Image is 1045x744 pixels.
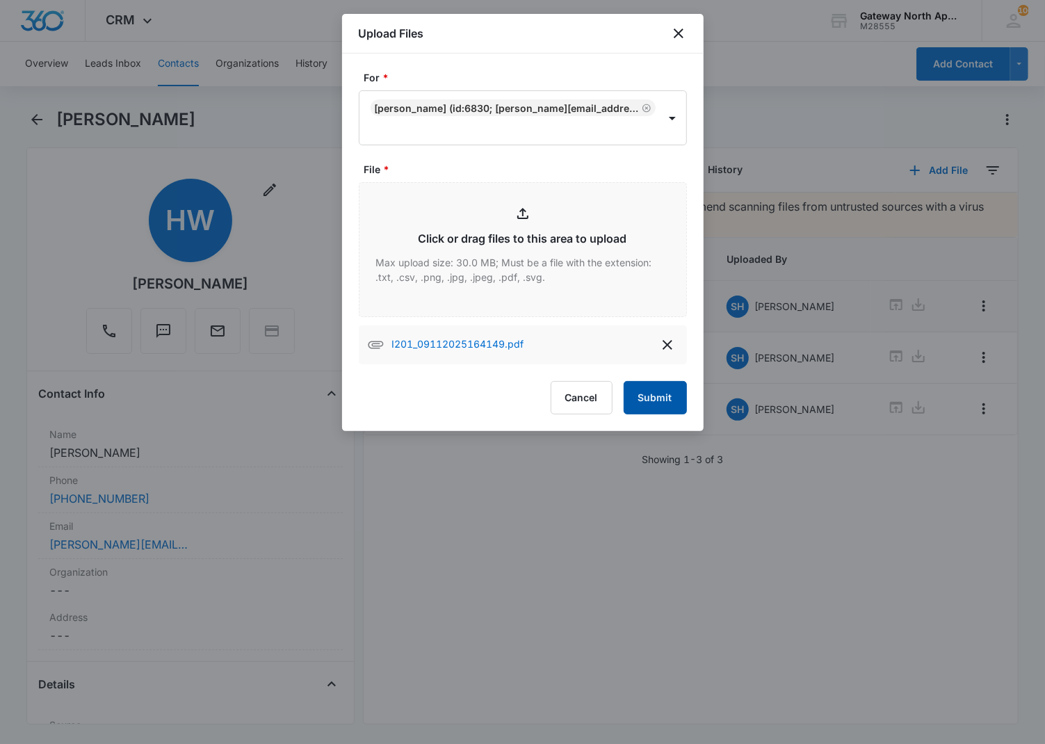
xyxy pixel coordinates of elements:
label: For [364,70,692,85]
p: I201_09112025164149.pdf [392,337,524,353]
button: Submit [624,381,687,414]
button: close [670,25,687,42]
button: Cancel [551,381,613,414]
h1: Upload Files [359,25,424,42]
div: [PERSON_NAME] (ID:6830; [PERSON_NAME][EMAIL_ADDRESS][DOMAIN_NAME]; 7066911788) [375,102,639,114]
label: File [364,162,692,177]
div: Remove Helena Washinton (ID:6830; lena.washington919@yahoo.com; 7066911788) [639,103,651,113]
button: delete [656,334,679,356]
